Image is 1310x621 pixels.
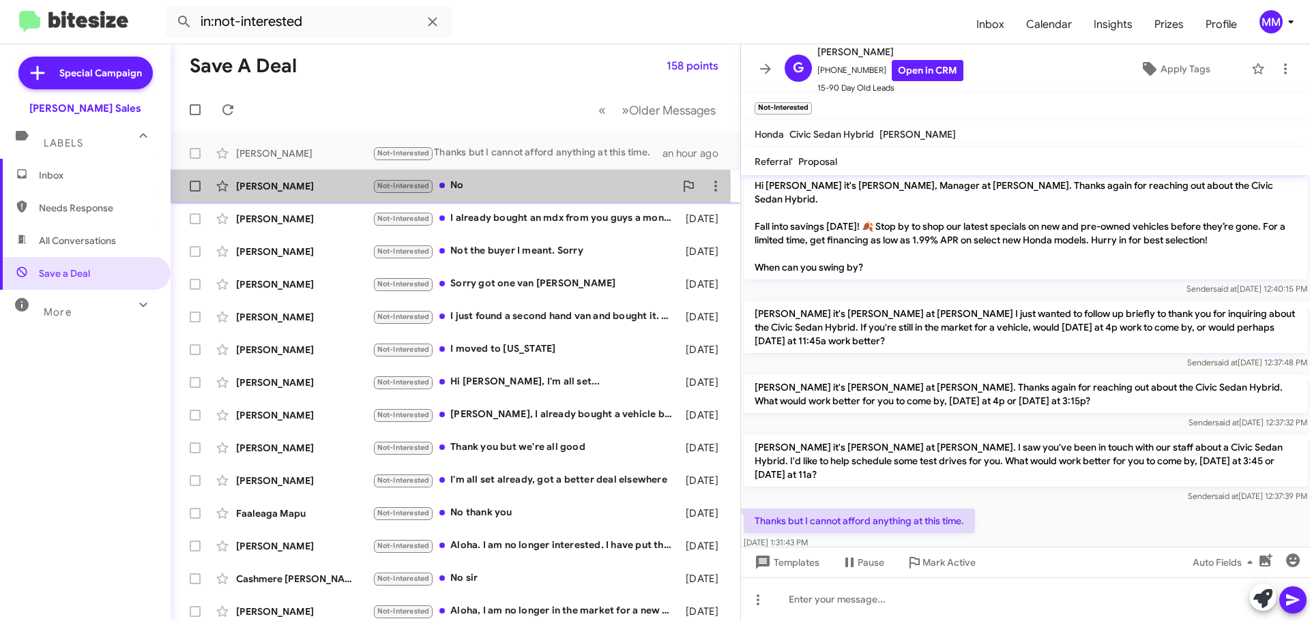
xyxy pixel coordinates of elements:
[377,345,430,354] span: Not-Interested
[613,96,724,124] button: Next
[373,472,679,488] div: I'm all set already, got a better deal elsewhere
[679,245,729,258] div: [DATE]
[1189,417,1307,427] span: Sender [DATE] 12:37:32 PM
[1182,550,1269,575] button: Auto Fields
[377,181,430,190] span: Not-Interested
[377,279,430,288] span: Not-Interested
[373,145,663,161] div: Thanks but I cannot afford anything at this time.
[1260,10,1283,33] div: MM
[817,44,963,60] span: [PERSON_NAME]
[44,306,72,318] span: More
[744,301,1307,353] p: [PERSON_NAME] it's [PERSON_NAME] at [PERSON_NAME] I just wanted to follow up briefly to thank you...
[755,155,793,168] span: Referral'
[373,211,679,226] div: I already bought an mdx from you guys a month ago.
[1214,357,1238,367] span: said at
[858,550,884,575] span: Pause
[1083,5,1144,44] span: Insights
[18,57,153,89] a: Special Campaign
[373,407,679,423] div: [PERSON_NAME], I already bought a vehicle but thank you for checking in:)
[236,212,373,226] div: [PERSON_NAME]
[1193,550,1258,575] span: Auto Fields
[656,54,729,78] button: 158 points
[1195,5,1248,44] a: Profile
[377,312,430,321] span: Not-Interested
[236,376,373,389] div: [PERSON_NAME]
[744,537,808,547] span: [DATE] 1:31:43 PM
[922,550,976,575] span: Mark Active
[373,309,679,324] div: I just found a second hand van and bought it. Thank you for reaching out, but we are no longer in...
[373,374,679,390] div: Hi [PERSON_NAME], I'm all set...
[377,509,430,517] span: Not-Interested
[679,605,729,618] div: [DATE]
[679,572,729,586] div: [DATE]
[679,539,729,553] div: [DATE]
[591,96,724,124] nav: Page navigation example
[373,538,679,554] div: Aloha. I am no longer interested. I have put the car [PERSON_NAME] on pause while I sort out my f...
[798,155,837,168] span: Proposal
[377,214,430,223] span: Not-Interested
[817,81,963,95] span: 15-90 Day Old Leads
[236,343,373,357] div: [PERSON_NAME]
[667,54,718,78] span: 158 points
[895,550,987,575] button: Mark Active
[236,474,373,487] div: [PERSON_NAME]
[744,509,975,533] p: Thanks but I cannot afford anything at this time.
[236,605,373,618] div: [PERSON_NAME]
[1015,5,1083,44] a: Calendar
[377,574,430,583] span: Not-Interested
[679,277,729,291] div: [DATE]
[1161,57,1210,81] span: Apply Tags
[622,102,629,119] span: »
[679,506,729,520] div: [DATE]
[236,310,373,324] div: [PERSON_NAME]
[817,60,963,81] span: [PHONE_NUMBER]
[373,243,679,259] div: Not the buyer I meant. Sorry
[236,245,373,258] div: [PERSON_NAME]
[236,539,373,553] div: [PERSON_NAME]
[1188,491,1307,501] span: Sender [DATE] 12:37:39 PM
[744,173,1307,279] p: Hi [PERSON_NAME] it's [PERSON_NAME], Manager at [PERSON_NAME]. Thanks again for reaching out abou...
[39,234,116,247] span: All Conversations
[165,5,452,38] input: Search
[373,505,679,521] div: No thank you
[663,147,729,160] div: an hour ago
[39,267,90,280] span: Save a Deal
[29,102,141,115] div: [PERSON_NAME] Sales
[679,212,729,226] div: [DATE]
[679,408,729,422] div: [DATE]
[793,57,804,79] span: G
[830,550,895,575] button: Pause
[679,441,729,455] div: [DATE]
[373,603,679,619] div: Aloha, I am no longer in the market for a new car. Thanks again.
[377,247,430,256] span: Not-Interested
[1215,417,1239,427] span: said at
[679,376,729,389] div: [DATE]
[744,435,1307,487] p: [PERSON_NAME] it's [PERSON_NAME] at [PERSON_NAME]. I saw you've been in touch with our staff abou...
[44,137,83,149] span: Labels
[879,128,956,140] span: [PERSON_NAME]
[1214,491,1238,501] span: said at
[373,440,679,455] div: Thank you but we're all good
[377,607,430,616] span: Not-Interested
[1248,10,1295,33] button: MM
[59,66,142,80] span: Special Campaign
[1144,5,1195,44] span: Prizes
[1213,284,1237,294] span: said at
[236,179,373,193] div: [PERSON_NAME]
[373,276,679,292] div: Sorry got one van [PERSON_NAME]
[679,474,729,487] div: [DATE]
[377,378,430,387] span: Not-Interested
[377,476,430,485] span: Not-Interested
[236,277,373,291] div: [PERSON_NAME]
[236,147,373,160] div: [PERSON_NAME]
[236,408,373,422] div: [PERSON_NAME]
[377,410,430,419] span: Not-Interested
[755,102,812,115] small: Not-Interested
[679,310,729,324] div: [DATE]
[373,178,675,194] div: No
[679,343,729,357] div: [DATE]
[789,128,874,140] span: Civic Sedan Hybrid
[39,201,155,215] span: Needs Response
[965,5,1015,44] a: Inbox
